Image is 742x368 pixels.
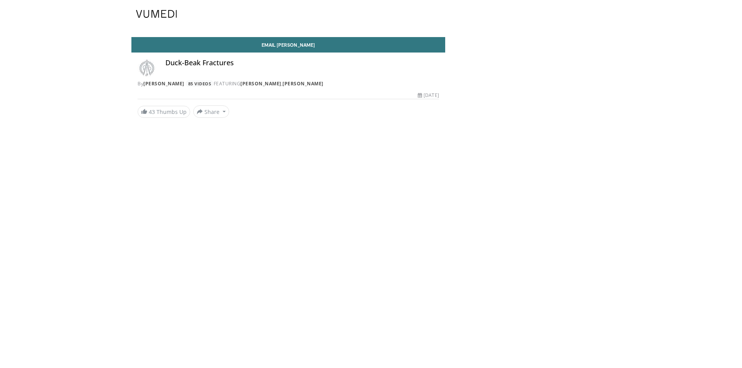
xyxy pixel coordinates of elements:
button: Share [193,105,229,118]
h4: Duck-Beak Fractures [165,59,439,67]
a: Email [PERSON_NAME] [131,37,445,53]
div: [DATE] [418,92,439,99]
div: By FEATURING , [138,80,439,87]
a: [PERSON_NAME] [240,80,281,87]
span: 43 [149,108,155,115]
img: VuMedi Logo [136,10,177,18]
a: 43 Thumbs Up [138,106,190,118]
a: [PERSON_NAME] [283,80,323,87]
img: Avatar [138,59,156,77]
a: [PERSON_NAME] [143,80,184,87]
a: 85 Videos [185,80,214,87]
